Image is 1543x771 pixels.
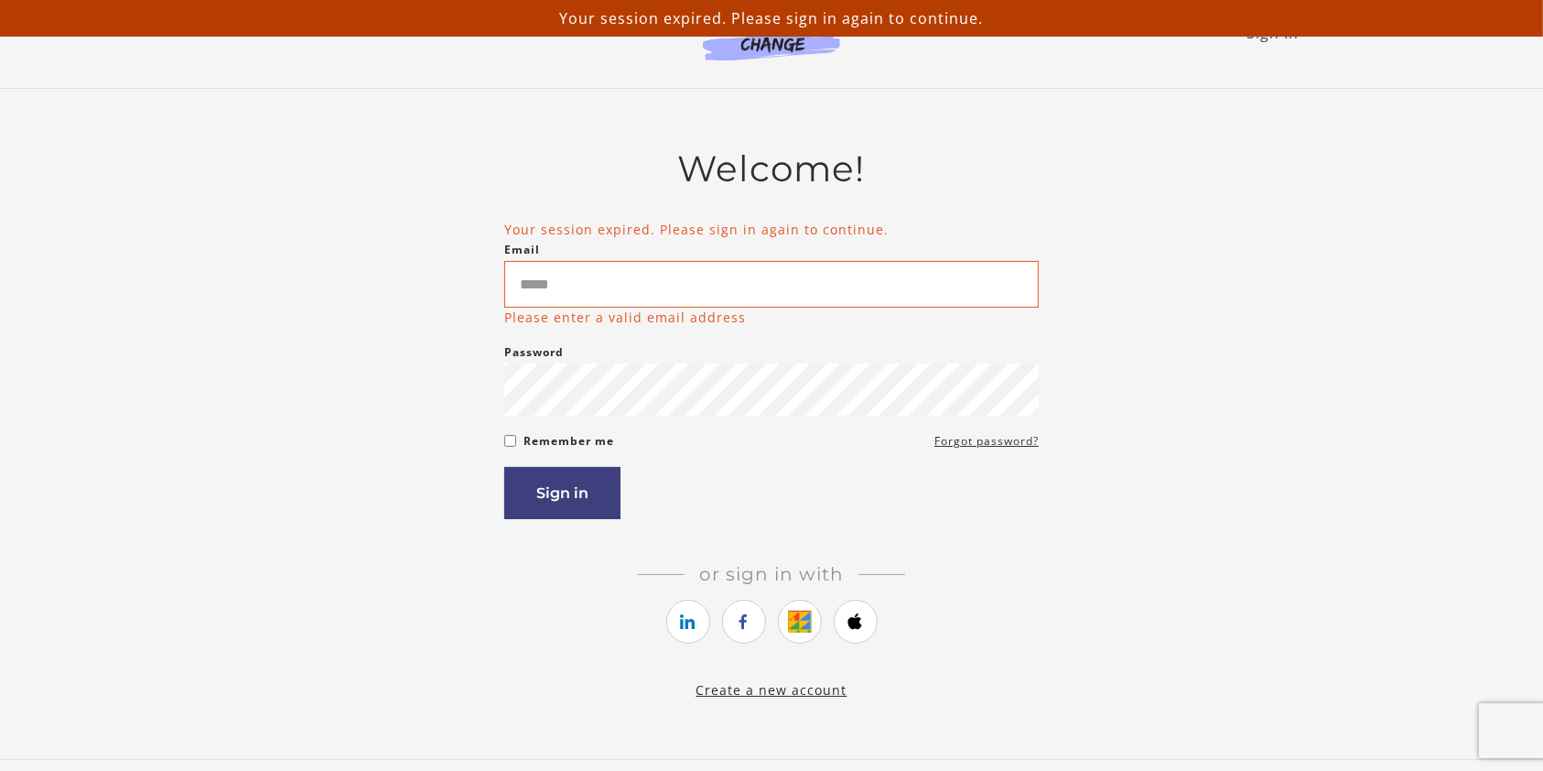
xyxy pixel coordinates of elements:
[504,308,746,327] p: Please enter a valid email address
[523,430,614,452] label: Remember me
[666,600,710,644] a: https://courses.thinkific.com/users/auth/linkedin?ss%5Breferral%5D=&ss%5Buser_return_to%5D=%2Fcou...
[504,147,1039,190] h2: Welcome!
[7,7,1536,29] p: Your session expired. Please sign in again to continue.
[696,681,847,699] a: Create a new account
[685,563,858,585] span: Or sign in with
[504,467,620,519] button: Sign in
[684,18,859,60] img: Agents of Change Logo
[778,600,822,644] a: https://courses.thinkific.com/users/auth/google?ss%5Breferral%5D=&ss%5Buser_return_to%5D=%2Fcours...
[834,600,878,644] a: https://courses.thinkific.com/users/auth/apple?ss%5Breferral%5D=&ss%5Buser_return_to%5D=%2Fcourse...
[504,239,540,261] label: Email
[934,430,1039,452] a: Forgot password?
[504,342,564,364] label: Password
[504,220,1039,239] li: Your session expired. Please sign in again to continue.
[722,600,766,644] a: https://courses.thinkific.com/users/auth/facebook?ss%5Breferral%5D=&ss%5Buser_return_to%5D=%2Fcou...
